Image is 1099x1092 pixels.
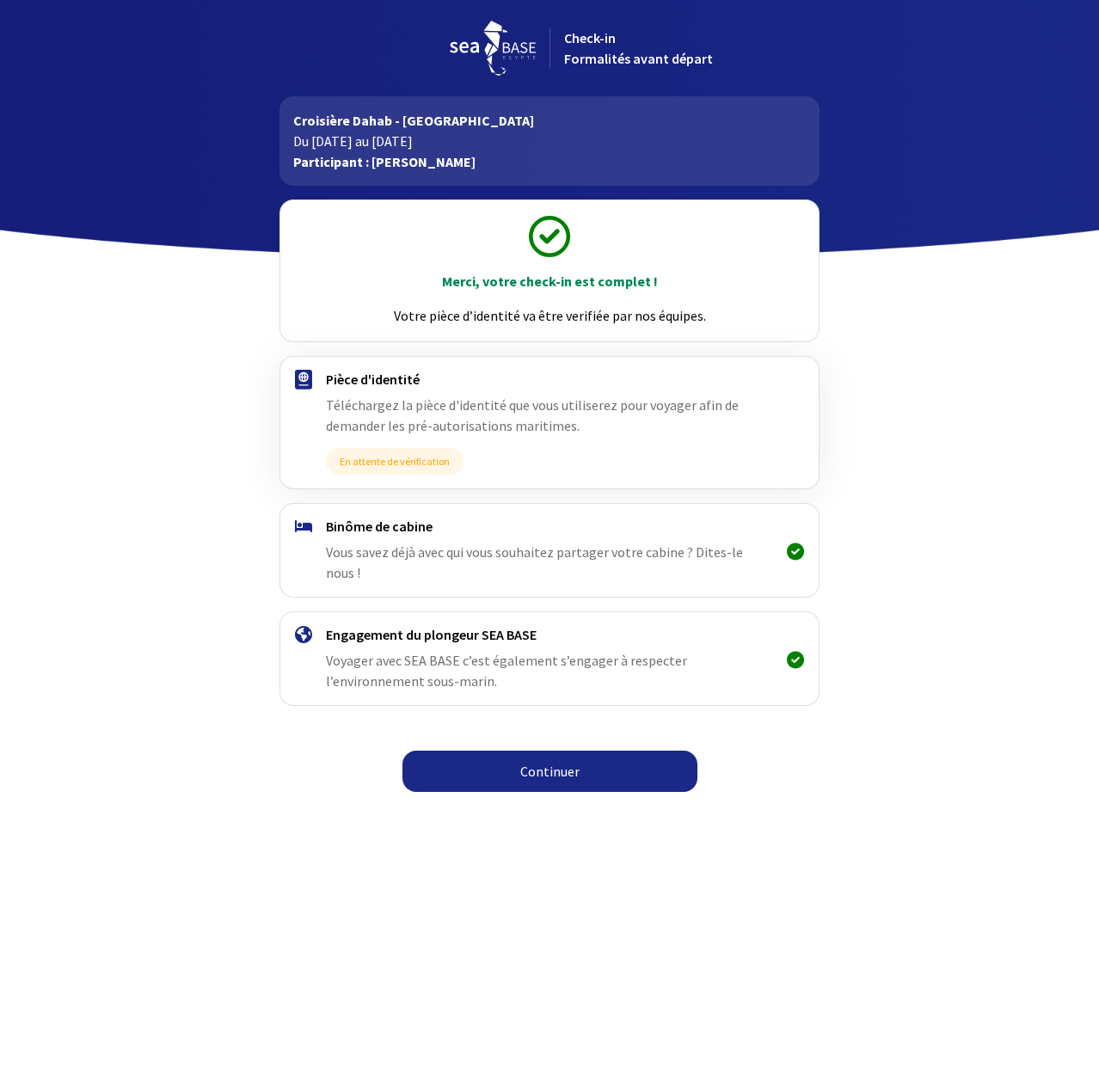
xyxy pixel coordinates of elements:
[293,131,805,151] p: Du [DATE] au [DATE]
[296,305,802,326] p: Votre pièce d’identité va être verifiée par nos équipes.
[296,271,802,291] p: Merci, votre check-in est complet !
[564,29,713,67] span: Check-in Formalités avant départ
[293,151,805,172] p: Participant : [PERSON_NAME]
[326,652,687,690] span: Voyager avec SEA BASE c’est également s’engager à respecter l’environnement sous-marin.
[402,751,697,792] a: Continuer
[450,21,536,76] img: logo_seabase.svg
[293,110,805,131] p: Croisière Dahab - [GEOGRAPHIC_DATA]
[326,518,772,535] h4: Binôme de cabine
[326,448,464,475] span: En attente de vérification
[326,626,772,643] h4: Engagement du plongeur SEA BASE
[326,371,772,388] h4: Pièce d'identité
[295,520,312,532] img: binome.svg
[295,626,312,643] img: engagement.svg
[326,396,739,434] span: Téléchargez la pièce d'identité que vous utiliserez pour voyager afin de demander les pré-autoris...
[326,543,743,581] span: Vous savez déjà avec qui vous souhaitez partager votre cabine ? Dites-le nous !
[295,370,312,390] img: passport.svg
